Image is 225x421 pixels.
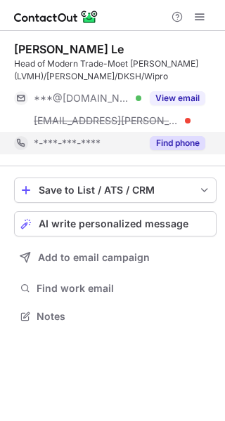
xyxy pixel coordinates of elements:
[39,218,188,229] span: AI write personalized message
[34,92,131,105] span: ***@[DOMAIN_NAME]
[150,91,205,105] button: Reveal Button
[14,8,98,25] img: ContactOut v5.3.10
[14,42,124,56] div: [PERSON_NAME] Le
[14,307,217,326] button: Notes
[150,136,205,150] button: Reveal Button
[14,178,217,203] button: save-profile-one-click
[38,252,150,263] span: Add to email campaign
[14,245,217,270] button: Add to email campaign
[37,282,211,295] span: Find work email
[14,211,217,236] button: AI write personalized message
[39,185,192,196] div: Save to List / ATS / CRM
[14,279,217,298] button: Find work email
[37,310,211,323] span: Notes
[14,58,217,83] div: Head of Modern Trade-Moet [PERSON_NAME] (LVMH)/[PERSON_NAME]/DKSH/Wipro
[34,114,180,127] span: [EMAIL_ADDRESS][PERSON_NAME][DOMAIN_NAME]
